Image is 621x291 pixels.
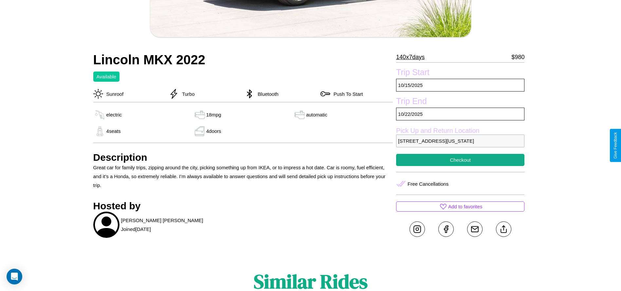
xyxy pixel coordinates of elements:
[448,202,482,211] p: Add to favorites
[396,79,524,92] p: 10 / 15 / 2025
[206,127,221,135] p: 4 doors
[121,225,151,234] p: Joined [DATE]
[396,127,524,135] label: Pick Up and Return Location
[396,52,425,62] p: 140 x 7 days
[93,52,393,67] h2: Lincoln MKX 2022
[293,110,306,120] img: gas
[396,96,524,108] label: Trip End
[93,152,393,163] h3: Description
[330,90,363,98] p: Push To Start
[97,72,117,81] p: Available
[106,110,122,119] p: electric
[106,127,121,135] p: 4 seats
[193,126,206,136] img: gas
[93,110,106,120] img: gas
[93,163,393,190] p: Great car for family trips, zipping around the city, picking something up from IKEA, or to impres...
[7,269,22,284] div: Open Intercom Messenger
[254,90,278,98] p: Bluetooth
[93,200,393,212] h3: Hosted by
[396,68,524,79] label: Trip Start
[408,179,448,188] p: Free Cancellations
[396,135,524,147] p: [STREET_ADDRESS][US_STATE]
[103,90,124,98] p: Sunroof
[121,216,203,225] p: [PERSON_NAME] [PERSON_NAME]
[613,132,618,159] div: Give Feedback
[206,110,221,119] p: 18 mpg
[306,110,327,119] p: automatic
[396,154,524,166] button: Checkout
[396,108,524,120] p: 10 / 22 / 2025
[93,126,106,136] img: gas
[396,201,524,212] button: Add to favorites
[511,52,524,62] p: $ 980
[193,110,206,120] img: gas
[179,90,195,98] p: Turbo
